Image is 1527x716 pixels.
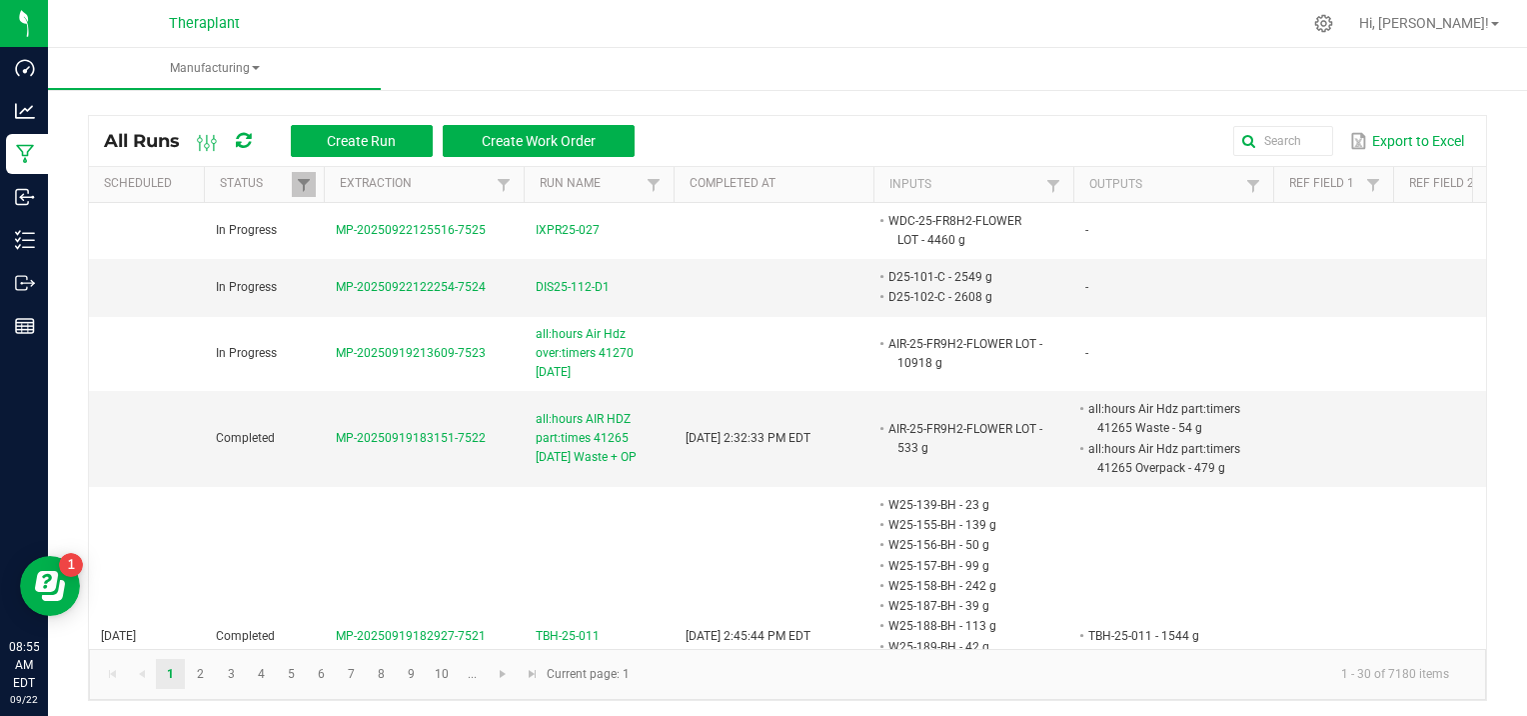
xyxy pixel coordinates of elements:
iframe: Resource center [20,556,80,616]
a: Page 10 [428,659,457,689]
inline-svg: Inbound [15,187,35,207]
a: Page 7 [337,659,366,689]
span: Manufacturing [48,60,381,77]
p: 09/22 [9,692,39,707]
li: TBH-25-011 - 1544 g [1085,626,1243,646]
a: Page 4 [247,659,276,689]
li: all:hours Air Hdz part:timers 41265 Overpack - 479 g [1085,439,1243,478]
inline-svg: Dashboard [15,58,35,78]
li: AIR-25-FR9H2-FLOWER LOT - 533 g [885,419,1043,458]
span: all:hours AIR HDZ part:times 41265 [DATE] Waste + OP [536,410,662,468]
inline-svg: Manufacturing [15,144,35,164]
a: Page 3 [217,659,246,689]
a: ScheduledSortable [104,176,196,192]
inline-svg: Inventory [15,230,35,250]
iframe: Resource center unread badge [59,553,83,577]
a: Page 2 [186,659,215,689]
td: - [1073,259,1273,316]
a: Filter [1361,172,1385,197]
span: [DATE] 2:32:33 PM EDT [686,431,810,445]
a: Page 1 [156,659,185,689]
a: Manufacturing [48,48,381,90]
kendo-pager: Current page: 1 [89,649,1486,700]
span: Completed [216,629,275,643]
span: Theraplant [169,15,240,32]
span: Create Work Order [482,133,596,149]
div: Manage settings [1311,14,1336,33]
div: All Runs [104,124,650,158]
span: In Progress [216,223,277,237]
li: W25-188-BH - 113 g [885,616,1043,636]
a: Filter [292,172,316,197]
span: MP-20250922125516-7525 [336,223,486,237]
input: Search [1233,126,1333,156]
p: 08:55 AM EDT [9,638,39,692]
li: W25-189-BH - 42 g [885,637,1043,657]
li: D25-102-C - 2608 g [885,287,1043,307]
a: Page 5 [277,659,306,689]
td: - [1073,203,1273,259]
a: Filter [642,172,666,197]
span: Create Run [327,133,396,149]
th: Inputs [873,167,1073,203]
li: WDC-25-FR8H2-FLOWER LOT - 4460 g [885,211,1043,250]
li: W25-157-BH - 99 g [885,556,1043,576]
kendo-pager-info: 1 - 30 of 7180 items [642,658,1465,691]
li: W25-155-BH - 139 g [885,515,1043,535]
span: MP-20250919183151-7522 [336,431,486,445]
a: Filter [492,172,516,197]
a: StatusSortable [220,176,291,192]
button: Create Run [291,125,433,157]
span: In Progress [216,280,277,294]
button: Create Work Order [443,125,635,157]
li: W25-187-BH - 39 g [885,596,1043,616]
td: - [1073,317,1273,392]
inline-svg: Reports [15,316,35,336]
span: MP-20250919182927-7521 [336,629,486,643]
a: Ref Field 1Sortable [1289,176,1360,192]
span: In Progress [216,346,277,360]
a: Filter [1041,173,1065,198]
a: Go to the next page [489,659,518,689]
a: ExtractionSortable [340,176,491,192]
li: W25-156-BH - 50 g [885,535,1043,555]
button: Export to Excel [1345,124,1469,158]
a: Filter [1241,173,1265,198]
a: Go to the last page [518,659,547,689]
span: Hi, [PERSON_NAME]! [1359,15,1489,31]
span: IXPR25-027 [536,221,600,240]
inline-svg: Analytics [15,101,35,121]
li: W25-139-BH - 23 g [885,495,1043,515]
inline-svg: Outbound [15,273,35,293]
span: DIS25-112-D1 [536,278,610,297]
a: Page 8 [367,659,396,689]
span: all:hours Air Hdz over:timers 41270 [DATE] [536,325,662,383]
a: Ref Field 2Sortable [1409,176,1480,192]
li: W25-158-BH - 242 g [885,576,1043,596]
li: AIR-25-FR9H2-FLOWER LOT - 10918 g [885,334,1043,373]
span: TBH-25-011 [536,627,600,646]
a: Completed AtSortable [690,176,865,192]
span: MP-20250919213609-7523 [336,346,486,360]
a: Page 6 [307,659,336,689]
span: Go to the last page [525,666,541,682]
a: Page 11 [458,659,487,689]
th: Outputs [1073,167,1273,203]
span: [DATE] 2:45:44 PM EDT [686,629,810,643]
li: D25-101-C - 2549 g [885,267,1043,287]
span: Go to the next page [495,666,511,682]
span: MP-20250922122254-7524 [336,280,486,294]
span: Completed [216,431,275,445]
span: [DATE] [101,629,136,643]
a: Run NameSortable [540,176,641,192]
li: all:hours Air Hdz part:timers 41265 Waste - 54 g [1085,399,1243,438]
a: Page 9 [397,659,426,689]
